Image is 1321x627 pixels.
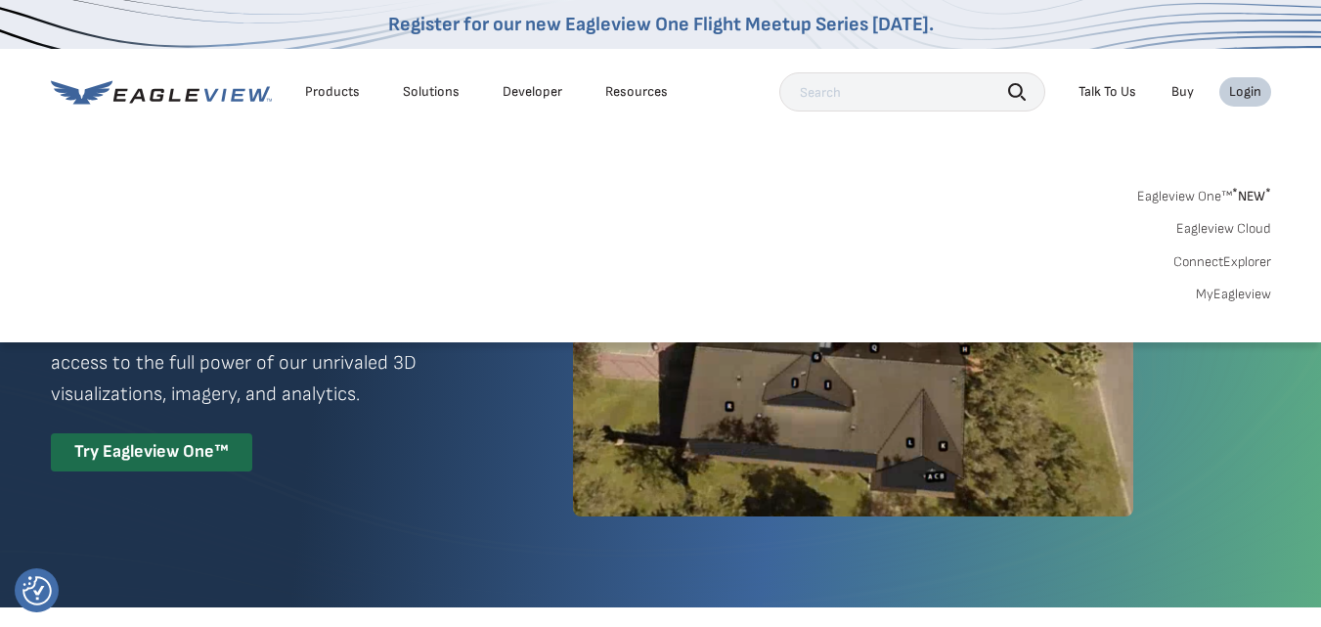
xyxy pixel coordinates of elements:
div: Login [1229,83,1261,101]
div: Resources [605,83,668,101]
div: Solutions [403,83,460,101]
a: ConnectExplorer [1173,253,1271,271]
div: Products [305,83,360,101]
a: Register for our new Eagleview One Flight Meetup Series [DATE]. [388,13,934,36]
input: Search [779,72,1045,112]
a: Developer [503,83,562,101]
p: A premium digital experience that provides seamless access to the full power of our unrivaled 3D ... [51,316,503,410]
a: MyEagleview [1196,286,1271,303]
button: Consent Preferences [22,576,52,605]
span: NEW [1232,188,1271,204]
a: Eagleview One™*NEW* [1137,182,1271,204]
div: Talk To Us [1079,83,1136,101]
img: Revisit consent button [22,576,52,605]
div: Try Eagleview One™ [51,433,252,471]
a: Buy [1171,83,1194,101]
a: Eagleview Cloud [1176,220,1271,238]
